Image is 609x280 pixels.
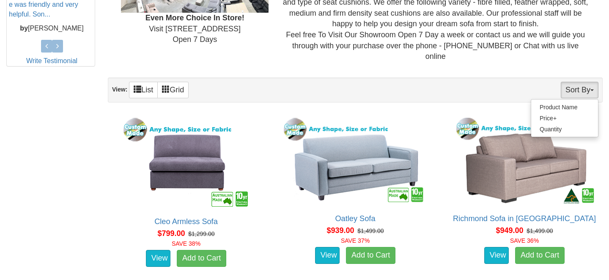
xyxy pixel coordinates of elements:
[341,237,370,244] font: SAVE 37%
[531,102,598,113] a: Product Name
[357,227,384,234] del: $1,499.00
[154,217,218,226] a: Cleo Armless Sofa
[9,23,95,33] p: [PERSON_NAME]
[157,229,185,238] span: $799.00
[145,14,244,22] b: Even More Choice In Store!
[335,214,375,223] a: Oatley Sofa
[146,250,170,267] a: View
[510,237,539,244] font: SAVE 36%
[315,247,340,264] a: View
[129,82,158,98] a: List
[188,230,214,237] del: $1,299.00
[326,226,354,235] span: $939.00
[453,214,596,223] a: Richmond Sofa in [GEOGRAPHIC_DATA]
[527,227,553,234] del: $1,499.00
[157,82,189,98] a: Grid
[177,250,226,267] a: Add to Cart
[515,247,565,264] a: Add to Cart
[26,57,77,64] a: Write Testimonial
[531,113,598,124] a: Price+
[496,226,523,235] span: $949.00
[451,116,598,206] img: Richmond Sofa in Fabric
[112,86,127,93] strong: View:
[484,247,509,264] a: View
[20,24,28,31] b: by
[561,82,598,98] button: Sort By
[531,124,598,135] a: Quantity
[121,116,252,209] img: Cleo Armless Sofa
[282,116,429,206] img: Oatley Sofa
[172,240,200,247] font: SAVE 38%
[346,247,395,264] a: Add to Cart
